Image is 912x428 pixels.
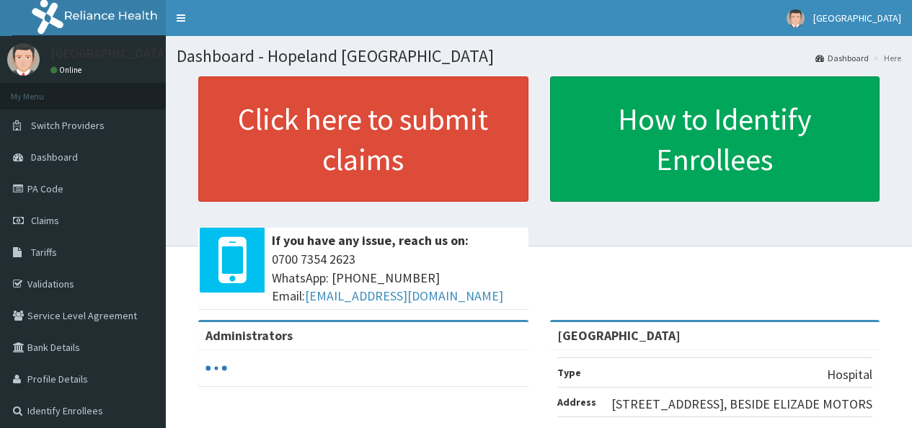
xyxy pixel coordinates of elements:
span: Switch Providers [31,119,105,132]
strong: [GEOGRAPHIC_DATA] [557,327,681,344]
a: [EMAIL_ADDRESS][DOMAIN_NAME] [305,287,503,304]
b: If you have any issue, reach us on: [272,232,469,249]
span: Tariffs [31,246,57,259]
a: Click here to submit claims [198,76,528,202]
a: Dashboard [815,52,869,64]
img: User Image [7,43,40,76]
span: 0700 7354 2623 WhatsApp: [PHONE_NUMBER] Email: [272,250,521,306]
svg: audio-loading [205,357,227,379]
a: How to Identify Enrollees [550,76,880,202]
span: Claims [31,214,59,227]
p: [GEOGRAPHIC_DATA] [50,47,169,60]
b: Address [557,396,596,409]
h1: Dashboard - Hopeland [GEOGRAPHIC_DATA] [177,47,901,66]
b: Administrators [205,327,293,344]
p: [STREET_ADDRESS], BESIDE ELIZADE MOTORS [611,395,872,414]
img: User Image [787,9,805,27]
p: Hospital [827,365,872,384]
li: Here [870,52,901,64]
b: Type [557,366,581,379]
span: Dashboard [31,151,78,164]
a: Online [50,65,85,75]
span: [GEOGRAPHIC_DATA] [813,12,901,24]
